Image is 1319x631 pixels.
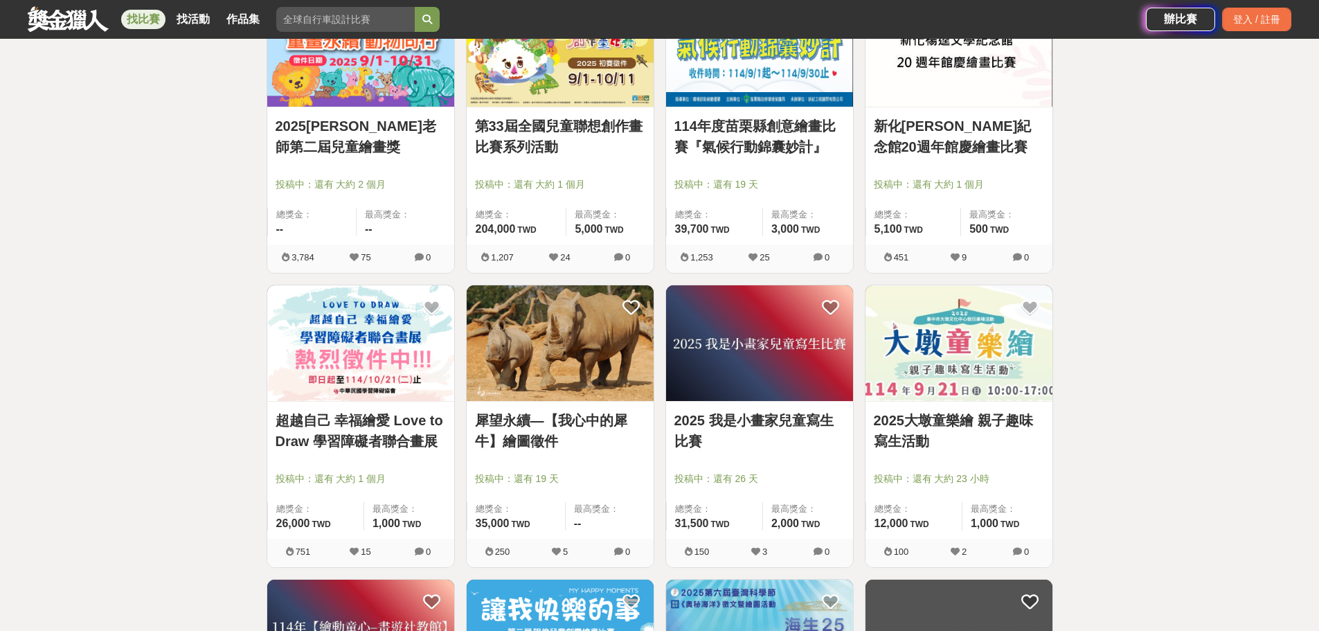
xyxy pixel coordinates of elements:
span: 31,500 [675,517,709,529]
a: 2025[PERSON_NAME]老師第二屆兒童繪畫獎 [276,116,446,157]
span: 1,000 [373,517,400,529]
a: 作品集 [221,10,265,29]
span: 總獎金： [276,502,355,516]
a: 2025 我是小畫家兒童寫生比賽 [674,410,845,452]
a: 第33屆全國兒童聯想創作畫比賽系列活動 [475,116,645,157]
span: 投稿中：還有 26 天 [674,472,845,486]
span: TWD [801,519,820,529]
span: 150 [694,546,710,557]
span: TWD [710,519,729,529]
img: Cover Image [467,285,654,401]
span: 投稿中：還有 大約 23 小時 [874,472,1044,486]
span: 751 [296,546,311,557]
span: -- [276,223,284,235]
span: TWD [990,225,1009,235]
a: 辦比賽 [1146,8,1215,31]
span: 0 [426,546,431,557]
span: 5,000 [575,223,602,235]
span: TWD [312,519,330,529]
span: 0 [426,252,431,263]
span: 15 [361,546,370,557]
span: -- [574,517,582,529]
span: 12,000 [874,517,908,529]
a: Cover Image [666,285,853,402]
div: 登入 / 註冊 [1222,8,1291,31]
span: 250 [495,546,510,557]
span: 24 [560,252,570,263]
span: 500 [969,223,988,235]
span: 總獎金： [675,502,754,516]
a: 2025大墩童樂繪 親子趣味寫生活動 [874,410,1044,452]
span: 最高獎金： [373,502,446,516]
span: 最高獎金： [771,208,845,222]
span: 投稿中：還有 大約 2 個月 [276,177,446,192]
span: 0 [825,546,829,557]
span: 最高獎金： [969,208,1043,222]
span: 總獎金： [476,502,557,516]
span: 最高獎金： [971,502,1044,516]
input: 全球自行車設計比賽 [276,7,415,32]
span: 35,000 [476,517,510,529]
span: 1,000 [971,517,998,529]
span: 0 [1024,546,1029,557]
span: 投稿中：還有 19 天 [475,472,645,486]
span: 1,253 [690,252,713,263]
a: Cover Image [865,285,1052,402]
span: 1,207 [491,252,514,263]
span: 451 [894,252,909,263]
img: Cover Image [267,285,454,401]
span: 最高獎金： [574,502,645,516]
span: 0 [825,252,829,263]
span: 總獎金： [874,502,953,516]
img: Cover Image [666,285,853,401]
span: 2 [962,546,967,557]
a: 犀望永續—【我心中的犀牛】繪圖徵件 [475,410,645,452]
span: 3,784 [291,252,314,263]
a: 找比賽 [121,10,165,29]
span: 總獎金： [874,208,953,222]
span: TWD [904,225,923,235]
span: 總獎金： [276,208,348,222]
span: 0 [1024,252,1029,263]
span: -- [365,223,373,235]
span: TWD [402,519,421,529]
span: 26,000 [276,517,310,529]
span: 投稿中：還有 大約 1 個月 [475,177,645,192]
span: 5 [563,546,568,557]
span: TWD [910,519,928,529]
a: 114年度苗栗縣創意繪畫比賽『氣候行動錦囊妙計』 [674,116,845,157]
span: 39,700 [675,223,709,235]
a: Cover Image [267,285,454,402]
span: TWD [1001,519,1019,529]
span: 0 [625,546,630,557]
a: 新化[PERSON_NAME]紀念館20週年館慶繪畫比賽 [874,116,1044,157]
span: 75 [361,252,370,263]
span: TWD [604,225,623,235]
img: Cover Image [865,285,1052,401]
span: 投稿中：還有 大約 1 個月 [874,177,1044,192]
span: 204,000 [476,223,516,235]
span: 最高獎金： [575,208,645,222]
span: 投稿中：還有 大約 1 個月 [276,472,446,486]
span: TWD [511,519,530,529]
span: TWD [801,225,820,235]
span: 25 [760,252,769,263]
span: 投稿中：還有 19 天 [674,177,845,192]
span: 100 [894,546,909,557]
span: 9 [962,252,967,263]
span: TWD [517,225,536,235]
span: 最高獎金： [771,502,845,516]
a: 找活動 [171,10,215,29]
span: 2,000 [771,517,799,529]
span: 3,000 [771,223,799,235]
span: 0 [625,252,630,263]
a: 超越自己 幸福繪愛 Love to Draw 學習障礙者聯合畫展 [276,410,446,452]
span: TWD [710,225,729,235]
a: Cover Image [467,285,654,402]
span: 總獎金： [476,208,558,222]
span: 最高獎金： [365,208,446,222]
span: 5,100 [874,223,902,235]
span: 3 [762,546,767,557]
span: 總獎金： [675,208,754,222]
